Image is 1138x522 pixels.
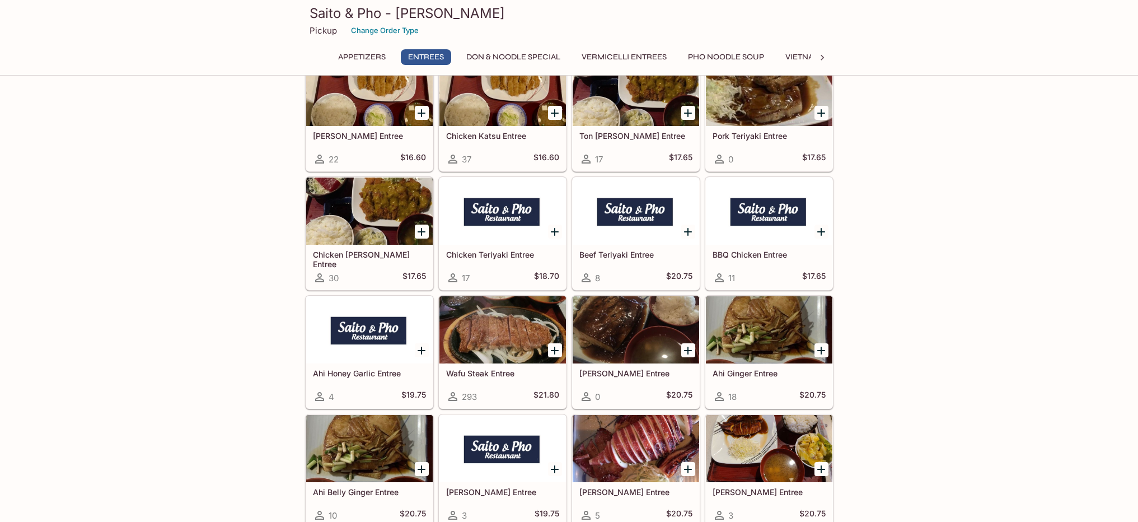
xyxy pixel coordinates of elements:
span: 0 [595,391,600,402]
span: 17 [595,154,603,165]
h5: $21.80 [533,390,559,403]
div: Beef Teriyaki Entree [573,178,699,245]
h3: Saito & Pho - [PERSON_NAME] [310,4,829,22]
a: Beef Teriyaki Entree8$20.75 [572,177,700,290]
button: Add BBQ Chicken Entree [814,225,828,239]
h5: $17.65 [669,152,692,166]
h5: $19.75 [535,509,559,522]
h5: Ahi Belly Ginger Entree [313,487,426,497]
h5: [PERSON_NAME] Entree [579,487,692,497]
h5: $20.75 [400,509,426,522]
span: 17 [462,273,470,283]
button: Add Ahi Nitsuke Entree [548,462,562,476]
h5: [PERSON_NAME] Entree [446,487,559,497]
button: Add Chicken Katsu Curry Entree [415,225,429,239]
a: Chicken [PERSON_NAME] Entree30$17.65 [306,177,433,290]
span: 8 [595,273,600,283]
button: Add Ika Shioyaki Entree [681,462,695,476]
div: Chicken Katsu Entree [439,59,566,126]
h5: $17.65 [802,271,826,285]
div: Ahi Honey Garlic Entree [306,296,433,363]
div: Ton Katsu Curry Entree [573,59,699,126]
button: Add Beef Teriyaki Entree [681,225,695,239]
span: 18 [728,391,737,402]
h5: $16.60 [400,152,426,166]
button: Add Pork Teriyaki Entree [814,106,828,120]
button: Add Ton Katsu Curry Entree [681,106,695,120]
a: [PERSON_NAME] Entree22$16.60 [306,58,433,171]
div: Ahi Teriyaki Entree [573,296,699,363]
span: 3 [462,510,467,521]
button: Add Ahi Ginger Entree [814,343,828,357]
button: Vermicelli Entrees [575,49,673,65]
h5: BBQ Chicken Entree [713,250,826,259]
button: Change Order Type [346,22,424,39]
div: Ika Shioyaki Entree [573,415,699,482]
span: 30 [329,273,339,283]
span: 22 [329,154,339,165]
span: 5 [595,510,600,521]
span: 11 [728,273,735,283]
div: Ahi Belly Ginger Entree [306,415,433,482]
button: Appetizers [332,49,392,65]
button: Add Chicken Katsu Entree [548,106,562,120]
span: 293 [462,391,477,402]
span: 37 [462,154,471,165]
h5: $16.60 [533,152,559,166]
span: 4 [329,391,334,402]
div: Chicken Teriyaki Entree [439,178,566,245]
div: Ton Katsu Entree [306,59,433,126]
h5: $19.75 [401,390,426,403]
a: Ton [PERSON_NAME] Entree17$17.65 [572,58,700,171]
div: Ahi Ginger Entree [706,296,832,363]
h5: Chicken Teriyaki Entree [446,250,559,259]
button: Add Chicken Teriyaki Entree [548,225,562,239]
h5: [PERSON_NAME] Entree [579,369,692,378]
button: Vietnamese Sandwiches [779,49,897,65]
button: Add Ika Teriyaki Entree [814,462,828,476]
a: Ahi Honey Garlic Entree4$19.75 [306,296,433,409]
h5: $17.65 [802,152,826,166]
h5: Ahi Honey Garlic Entree [313,369,426,378]
div: Ika Teriyaki Entree [706,415,832,482]
button: Add Ton Katsu Entree [415,106,429,120]
a: BBQ Chicken Entree11$17.65 [705,177,833,290]
h5: Ahi Ginger Entree [713,369,826,378]
button: Don & Noodle Special [460,49,566,65]
h5: Ton [PERSON_NAME] Entree [579,131,692,141]
h5: $20.75 [799,390,826,403]
h5: $17.65 [402,271,426,285]
span: 0 [728,154,733,165]
a: Chicken Teriyaki Entree17$18.70 [439,177,566,290]
h5: $20.75 [799,509,826,522]
button: Add Ahi Teriyaki Entree [681,343,695,357]
p: Pickup [310,25,337,36]
a: Pork Teriyaki Entree0$17.65 [705,58,833,171]
h5: Pork Teriyaki Entree [713,131,826,141]
button: Pho Noodle Soup [682,49,770,65]
h5: $20.75 [666,271,692,285]
button: Add Ahi Belly Ginger Entree [415,462,429,476]
button: Add Ahi Honey Garlic Entree [415,343,429,357]
h5: $20.75 [666,509,692,522]
h5: Chicken [PERSON_NAME] Entree [313,250,426,268]
h5: [PERSON_NAME] Entree [713,487,826,497]
h5: $18.70 [534,271,559,285]
button: Add Wafu Steak Entree [548,343,562,357]
div: Chicken Katsu Curry Entree [306,178,433,245]
div: BBQ Chicken Entree [706,178,832,245]
button: Entrees [401,49,451,65]
h5: Wafu Steak Entree [446,369,559,378]
span: 10 [329,510,337,521]
div: Pork Teriyaki Entree [706,59,832,126]
h5: $20.75 [666,390,692,403]
span: 3 [728,510,733,521]
a: Chicken Katsu Entree37$16.60 [439,58,566,171]
a: Ahi Ginger Entree18$20.75 [705,296,833,409]
h5: Chicken Katsu Entree [446,131,559,141]
a: Wafu Steak Entree293$21.80 [439,296,566,409]
div: Wafu Steak Entree [439,296,566,363]
h5: Beef Teriyaki Entree [579,250,692,259]
div: Ahi Nitsuke Entree [439,415,566,482]
h5: [PERSON_NAME] Entree [313,131,426,141]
